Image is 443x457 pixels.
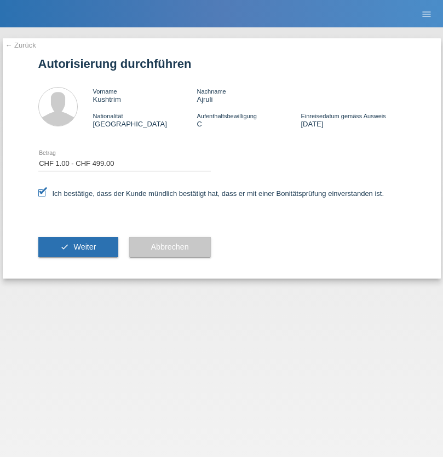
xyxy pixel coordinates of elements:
[197,113,256,119] span: Aufenthaltsbewilligung
[151,242,189,251] span: Abbrechen
[197,88,226,95] span: Nachname
[129,237,211,258] button: Abbrechen
[5,41,36,49] a: ← Zurück
[301,112,405,128] div: [DATE]
[60,242,69,251] i: check
[197,112,301,128] div: C
[38,237,118,258] button: check Weiter
[93,87,197,103] div: Kushtrim
[93,113,123,119] span: Nationalität
[38,57,405,71] h1: Autorisierung durchführen
[93,112,197,128] div: [GEOGRAPHIC_DATA]
[301,113,386,119] span: Einreisedatum gemäss Ausweis
[421,9,432,20] i: menu
[93,88,117,95] span: Vorname
[197,87,301,103] div: Ajruli
[38,189,384,198] label: Ich bestätige, dass der Kunde mündlich bestätigt hat, dass er mit einer Bonitätsprüfung einversta...
[416,10,438,17] a: menu
[73,242,96,251] span: Weiter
